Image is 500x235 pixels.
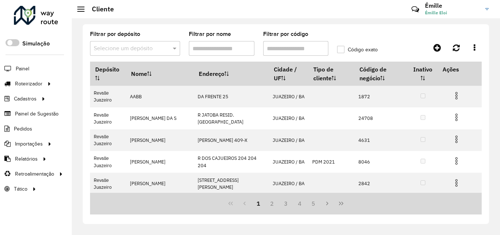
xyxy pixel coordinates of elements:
span: Importações [15,140,43,148]
label: Código exato [337,46,378,54]
th: Depósito [90,62,126,86]
span: Painel de Sugestão [15,110,59,118]
th: Inativo [408,62,438,86]
td: 24708 [354,107,408,129]
span: Retroalimentação [15,170,54,178]
th: Endereço [194,62,269,86]
td: 8046 [354,151,408,173]
td: Revalle Juazeiro [90,86,126,107]
td: [PERSON_NAME] [126,173,194,194]
button: 4 [293,197,307,210]
td: Revalle Juazeiro [90,173,126,194]
h2: Cliente [85,5,114,13]
td: R JATOBA RESID. [GEOGRAPHIC_DATA] [194,107,269,129]
td: JUAZEIRO / BA [269,129,308,151]
button: 5 [307,197,321,210]
label: Simulação [22,39,50,48]
th: Nome [126,62,194,86]
td: JUAZEIRO / BA [269,107,308,129]
span: Émille Eloi [425,10,480,16]
td: [PERSON_NAME] 409-X [194,129,269,151]
span: Tático [14,185,27,193]
td: PDM 2021 [309,151,355,173]
td: [PERSON_NAME] DA S [126,107,194,129]
a: Contato Rápido [407,1,423,17]
h3: Émille [425,2,480,9]
td: Revalle Juazeiro [90,107,126,129]
th: Ações [437,62,481,77]
td: [STREET_ADDRESS][PERSON_NAME] [194,173,269,194]
td: Revalle Juazeiro [90,151,126,173]
td: R DOS CAJUEIROS 204 204 204 [194,151,269,173]
td: 1872 [354,86,408,107]
span: Roteirizador [15,80,42,88]
td: 4631 [354,129,408,151]
td: 2842 [354,173,408,194]
td: Revalle Juazeiro [90,129,126,151]
label: Filtrar por depósito [90,30,140,38]
td: JUAZEIRO / BA [269,86,308,107]
td: [PERSON_NAME] [126,129,194,151]
td: [PERSON_NAME] [126,151,194,173]
button: Next Page [320,197,334,210]
span: Pedidos [14,125,32,133]
button: 2 [265,197,279,210]
td: AABB [126,86,194,107]
span: Relatórios [15,155,38,163]
td: JUAZEIRO / BA [269,151,308,173]
th: Cidade / UF [269,62,308,86]
span: Painel [16,65,29,73]
button: 1 [251,197,265,210]
label: Filtrar por nome [189,30,231,38]
button: 3 [279,197,293,210]
label: Filtrar por código [263,30,308,38]
button: Last Page [334,197,348,210]
span: Cadastros [14,95,37,103]
td: DA FRENTE 25 [194,86,269,107]
th: Tipo de cliente [309,62,355,86]
td: JUAZEIRO / BA [269,173,308,194]
th: Código de negócio [354,62,408,86]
